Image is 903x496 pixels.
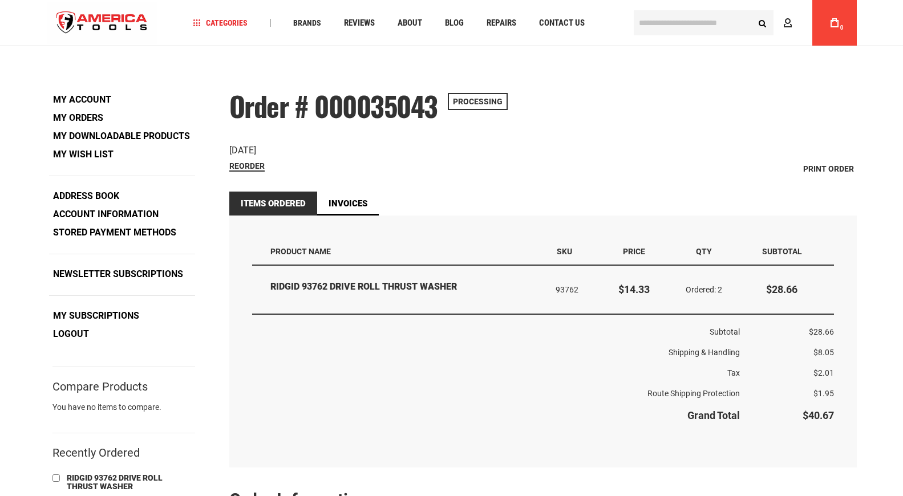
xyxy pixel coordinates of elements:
[229,86,438,126] span: Order # 000035043
[49,326,93,343] a: Logout
[317,192,379,216] a: Invoices
[53,112,103,123] strong: My Orders
[67,473,163,491] span: RIDGID 93762 DRIVE ROLL THRUST WASHER
[49,128,194,145] a: My Downloadable Products
[687,409,740,421] strong: Grand Total
[398,19,422,27] span: About
[686,285,718,294] span: Ordered
[229,161,265,170] span: Reorder
[252,238,548,265] th: Product Name
[448,93,508,110] span: Processing
[752,12,774,34] button: Search
[270,280,540,294] strong: RIDGID 93762 DRIVE ROLL THRUST WASHER
[344,19,375,27] span: Reviews
[52,381,148,392] strong: Compare Products
[49,109,107,127] a: My Orders
[49,224,180,241] a: Stored Payment Methods
[52,401,195,424] div: You have no items to compare.
[601,238,667,265] th: Price
[252,342,740,363] th: Shipping & Handling
[618,283,650,295] span: $14.33
[534,15,590,31] a: Contact Us
[813,368,834,377] span: $2.01
[800,160,857,177] a: Print Order
[766,283,797,295] span: $28.66
[229,145,256,156] span: [DATE]
[440,15,469,31] a: Blog
[64,472,178,494] a: RIDGID 93762 DRIVE ROLL THRUST WASHER
[445,19,464,27] span: Blog
[47,2,157,44] a: store logo
[252,363,740,383] th: Tax
[840,25,844,31] span: 0
[49,188,123,205] a: Address Book
[667,238,740,265] th: Qty
[539,19,585,27] span: Contact Us
[293,19,321,27] span: Brands
[188,15,253,31] a: Categories
[481,15,521,31] a: Repairs
[548,266,601,315] td: 93762
[487,19,516,27] span: Repairs
[252,314,740,342] th: Subtotal
[740,238,833,265] th: Subtotal
[52,446,140,460] strong: Recently Ordered
[809,327,834,336] span: $28.66
[229,192,317,216] strong: Items Ordered
[288,15,326,31] a: Brands
[813,389,834,398] span: $1.95
[193,19,248,27] span: Categories
[47,2,157,44] img: America Tools
[813,348,834,357] span: $8.05
[548,238,601,265] th: SKU
[229,161,265,172] a: Reorder
[339,15,380,31] a: Reviews
[252,383,740,404] th: Route Shipping Protection
[49,266,187,283] a: Newsletter Subscriptions
[49,146,118,163] a: My Wish List
[392,15,427,31] a: About
[718,285,722,294] span: 2
[803,164,854,173] span: Print Order
[49,307,143,324] a: My Subscriptions
[803,409,834,421] span: $40.67
[49,206,163,223] a: Account Information
[49,91,115,108] a: My Account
